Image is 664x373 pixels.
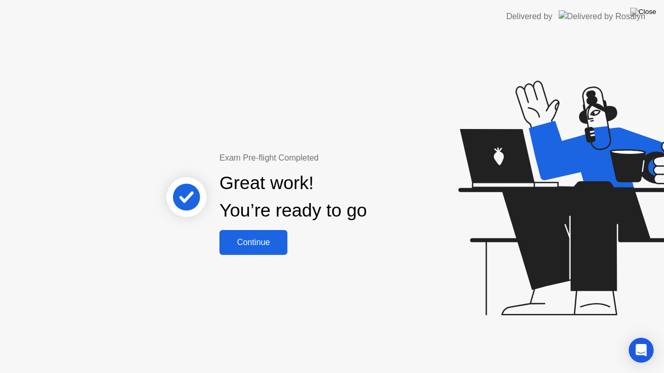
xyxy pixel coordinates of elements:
div: Continue [223,238,284,247]
div: Delivered by [506,10,552,23]
img: Delivered by Rosalyn [559,10,645,22]
div: Open Intercom Messenger [629,338,654,363]
img: Close [630,8,656,16]
div: Great work! You’re ready to go [219,169,367,224]
button: Continue [219,230,287,255]
div: Exam Pre-flight Completed [219,152,434,164]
